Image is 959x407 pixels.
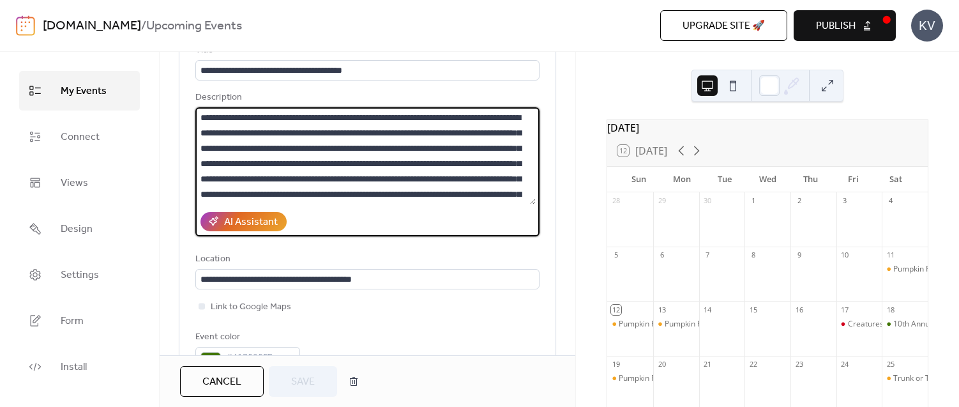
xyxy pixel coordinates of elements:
[607,120,928,135] div: [DATE]
[840,305,850,314] div: 17
[840,250,850,260] div: 10
[141,14,146,38] b: /
[748,305,758,314] div: 15
[816,19,856,34] span: Publish
[61,173,88,194] span: Views
[19,209,140,249] a: Design
[611,305,621,314] div: 12
[19,71,140,111] a: My Events
[665,319,743,330] div: Pumpkin Patch Trolley
[703,250,713,260] div: 7
[61,127,100,148] span: Connect
[180,366,264,397] button: Cancel
[657,250,667,260] div: 6
[886,250,895,260] div: 11
[911,10,943,42] div: KV
[882,319,928,330] div: 10th Annual Farmington Valley Music Festival
[886,196,895,206] div: 4
[653,319,699,330] div: Pumpkin Patch Trolley
[886,360,895,369] div: 25
[832,167,875,192] div: Fri
[794,196,804,206] div: 2
[19,255,140,295] a: Settings
[43,14,141,38] a: [DOMAIN_NAME]
[794,10,896,41] button: Publish
[882,373,928,384] div: Trunk or Treat @ Cornerstone Church
[19,163,140,203] a: Views
[794,305,804,314] div: 16
[607,373,653,384] div: Pumpkin Passage @ The Dinosoar Place
[886,305,895,314] div: 18
[794,360,804,369] div: 23
[61,81,107,102] span: My Events
[611,250,621,260] div: 5
[226,350,280,365] span: #417505FF
[657,305,667,314] div: 13
[16,15,35,36] img: logo
[61,311,84,332] span: Form
[794,250,804,260] div: 9
[611,196,621,206] div: 28
[195,252,537,267] div: Location
[748,196,758,206] div: 1
[703,360,713,369] div: 21
[617,167,660,192] div: Sun
[748,250,758,260] div: 8
[683,19,765,34] span: Upgrade site 🚀
[619,373,769,384] div: Pumpkin Passage @ [GEOGRAPHIC_DATA]
[607,319,653,330] div: Pumpkin Patch Trolley
[61,357,87,378] span: Install
[882,264,928,275] div: Pumpkin Patch Trolley
[660,10,787,41] button: Upgrade site 🚀
[61,219,93,240] span: Design
[195,330,298,345] div: Event color
[789,167,832,192] div: Thu
[746,167,789,192] div: Wed
[146,14,242,38] b: Upcoming Events
[703,305,713,314] div: 14
[200,212,287,231] button: AI Assistant
[195,43,537,58] div: Title
[19,117,140,157] a: Connect
[19,301,140,341] a: Form
[840,196,850,206] div: 3
[703,167,746,192] div: Tue
[657,196,667,206] div: 29
[703,196,713,206] div: 30
[657,360,667,369] div: 20
[875,167,917,192] div: Sat
[61,265,99,286] span: Settings
[211,300,291,315] span: Link to Google Maps
[836,319,882,330] div: Creatures of the Night Music Extravaganza
[202,374,241,390] span: Cancel
[224,215,278,230] div: AI Assistant
[195,90,537,105] div: Description
[611,360,621,369] div: 19
[748,360,758,369] div: 22
[840,360,850,369] div: 24
[660,167,703,192] div: Mon
[619,319,697,330] div: Pumpkin Patch Trolley
[19,347,140,387] a: Install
